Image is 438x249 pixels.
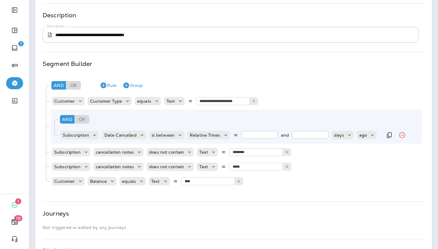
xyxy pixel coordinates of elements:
p: Text [166,99,175,104]
p: Text [199,164,208,169]
p: Date Cancelled [104,133,137,138]
span: 19 [14,215,23,221]
p: Customer Type [90,99,122,104]
p: equals [137,99,151,104]
p: does not contain [149,164,184,169]
p: Description [43,13,76,18]
p: does not contain [149,150,184,155]
div: Or [75,115,89,124]
p: Relative Times [190,133,220,138]
p: Not triggered or edited by any journeys [43,225,425,230]
p: Balance [90,179,107,184]
p: Customer [54,179,75,184]
button: Group [120,80,145,90]
p: days [334,133,344,138]
p: and [281,131,289,139]
p: Text [199,150,208,155]
p: Subscription [63,133,89,138]
div: Or [66,81,81,90]
p: is between [152,133,175,138]
label: Description [47,24,65,29]
p: Segment Builder [43,61,92,66]
p: equals [122,179,136,184]
p: Subscription [54,150,81,155]
p: Customer [54,99,75,104]
p: cancellation notes [96,150,134,155]
button: Rule [97,80,119,90]
p: cancellation notes [96,164,134,169]
p: Journeys [43,211,69,216]
p: Text [151,179,160,184]
div: And [60,115,75,124]
p: Subscription [54,164,81,169]
button: Expand Sidebar [6,4,23,16]
span: 1 [15,198,21,204]
button: Remove Rule [396,129,408,141]
p: ago [359,133,367,138]
button: Duplicate Rule [383,129,395,141]
button: 19 [6,216,23,228]
div: And [51,81,66,90]
button: 1 [6,199,23,211]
